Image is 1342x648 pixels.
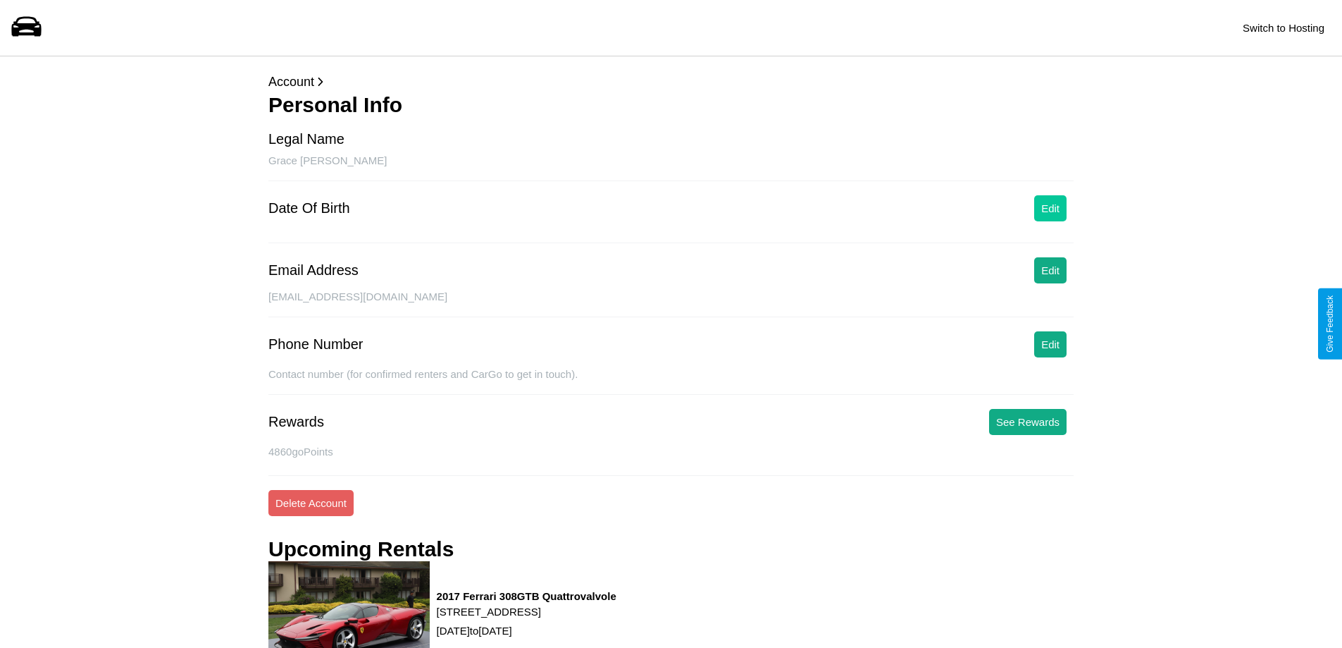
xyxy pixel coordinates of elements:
h3: Personal Info [268,93,1074,117]
div: Give Feedback [1325,295,1335,353]
div: Rewards [268,414,324,430]
p: Account [268,71,1074,93]
div: Grace [PERSON_NAME] [268,154,1074,181]
button: Switch to Hosting [1236,15,1331,41]
div: Email Address [268,262,359,279]
h3: Upcoming Rentals [268,537,454,561]
p: [DATE] to [DATE] [437,621,616,640]
button: See Rewards [989,409,1067,435]
div: Phone Number [268,336,364,353]
div: Date Of Birth [268,200,350,216]
h3: 2017 Ferrari 308GTB Quattrovalvole [437,590,616,602]
button: Edit [1034,257,1067,283]
button: Edit [1034,331,1067,357]
div: Contact number (for confirmed renters and CarGo to get in touch). [268,368,1074,395]
p: [STREET_ADDRESS] [437,602,616,621]
button: Delete Account [268,490,354,516]
button: Edit [1034,195,1067,221]
p: 4860 goPoints [268,442,1074,461]
div: Legal Name [268,131,344,147]
div: [EMAIL_ADDRESS][DOMAIN_NAME] [268,291,1074,317]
